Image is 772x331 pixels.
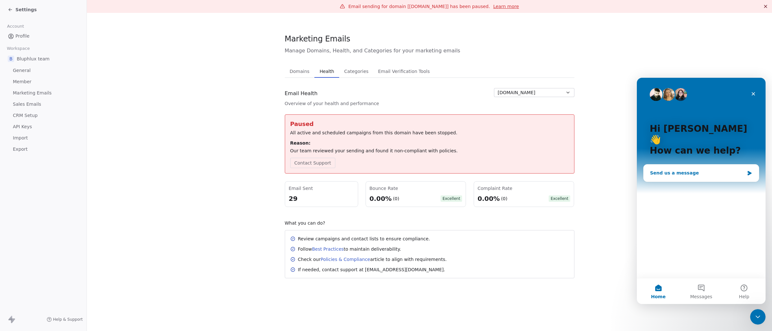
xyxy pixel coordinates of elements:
[285,220,574,226] div: What you can do?
[5,133,81,143] a: Import
[13,123,32,130] span: API Keys
[13,112,38,119] span: CRM Setup
[369,194,392,203] div: 0.00%
[478,185,570,192] div: Complaint Rate
[13,146,28,153] span: Export
[298,256,447,263] div: Check our article to align with requirements.
[342,67,371,76] span: Categories
[637,78,766,304] iframe: Intercom live chat
[290,120,569,128] div: Paused
[289,194,354,203] div: 29
[321,257,370,262] a: Policies & Compliance
[13,67,31,74] span: General
[298,246,401,252] div: Follow to maintain deliverability.
[4,44,33,53] span: Workspace
[13,78,32,85] span: Member
[298,266,445,273] div: If needed, contact support at [EMAIL_ADDRESS][DOMAIN_NAME].
[13,101,41,108] span: Sales Emails
[493,3,519,10] a: Learn more
[317,67,337,76] span: Health
[5,99,81,110] a: Sales Emails
[5,110,81,121] a: CRM Setup
[348,4,490,9] span: Email sending for domain [[DOMAIN_NAME]] has been paused.
[5,65,81,76] a: General
[8,6,37,13] a: Settings
[750,309,766,325] iframe: Intercom live chat
[369,185,462,192] div: Bounce Rate
[312,246,344,252] a: Best Practices
[376,67,433,76] span: Email Verification Tools
[15,33,30,40] span: Profile
[290,140,569,146] div: Reason:
[53,317,83,322] span: Help & Support
[285,90,318,97] span: Email Health
[285,34,350,44] span: Marketing Emails
[393,195,399,202] div: (0)
[8,56,14,62] span: B
[15,6,37,13] span: Settings
[287,67,312,76] span: Domains
[5,88,81,98] a: Marketing Emails
[47,317,83,322] a: Help & Support
[13,135,28,141] span: Import
[478,194,500,203] div: 0.00%
[501,195,507,202] div: (0)
[17,56,50,62] span: Bluphlux team
[5,31,81,41] a: Profile
[4,22,27,31] span: Account
[498,89,535,96] span: [DOMAIN_NAME]
[13,90,51,96] span: Marketing Emails
[5,76,81,87] a: Member
[290,148,569,154] div: Our team reviewed your sending and found it non-compliant with policies.
[290,158,335,168] button: Contact Support
[285,47,574,55] span: Manage Domains, Health, and Categories for your marketing emails
[5,144,81,155] a: Export
[549,195,570,202] span: Excellent
[285,100,379,107] span: Overview of your health and performance
[289,185,354,192] div: Email Sent
[290,130,569,136] div: All active and scheduled campaigns from this domain have been stopped.
[441,195,462,202] span: Excellent
[298,236,430,242] div: Review campaigns and contact lists to ensure compliance.
[5,121,81,132] a: API Keys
